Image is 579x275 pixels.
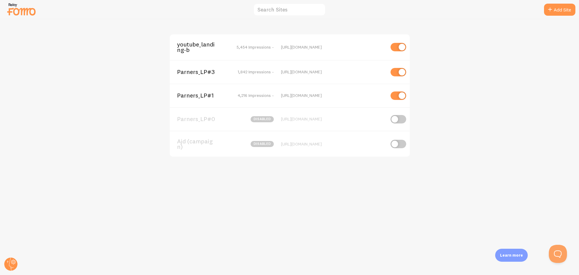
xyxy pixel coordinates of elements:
img: fomo-relay-logo-orange.svg [6,2,36,17]
div: [URL][DOMAIN_NAME] [281,93,385,98]
span: 1,842 Impressions - [238,69,274,75]
div: [URL][DOMAIN_NAME] [281,44,385,50]
span: Ajd (campaign) [177,139,226,150]
span: Parners_LP#1 [177,93,226,98]
div: Learn more [495,249,528,262]
span: youtube_landing-b [177,42,226,53]
span: Parners_LP#0 [177,116,226,122]
span: 5,454 Impressions - [236,44,274,50]
p: Learn more [500,252,523,258]
span: 4,216 Impressions - [238,93,274,98]
div: [URL][DOMAIN_NAME] [281,69,385,75]
span: disabled [251,116,274,122]
span: Parners_LP#3 [177,69,226,75]
span: disabled [251,141,274,147]
div: [URL][DOMAIN_NAME] [281,141,385,147]
iframe: Help Scout Beacon - Open [549,245,567,263]
div: [URL][DOMAIN_NAME] [281,116,385,122]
